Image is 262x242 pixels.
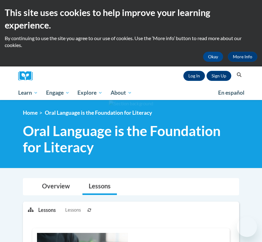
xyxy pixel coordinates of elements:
span: Oral Language is the Foundation for Literacy [23,123,239,156]
a: Overview [36,178,76,195]
p: By continuing to use the site you agree to our use of cookies. Use the ‘More info’ button to read... [5,35,257,49]
span: Learn [18,89,38,97]
a: Explore [73,86,107,100]
button: Okay [203,52,223,62]
a: Register [207,71,231,81]
div: Main menu [13,86,249,100]
a: About [107,86,136,100]
a: Lessons [82,178,117,195]
span: About [111,89,132,97]
span: Oral Language is the Foundation for Literacy [45,109,152,116]
span: Lessons [65,207,81,213]
a: Log In [183,71,205,81]
img: Logo brand [18,71,37,81]
a: Learn [14,86,42,100]
a: Cox Campus [18,71,37,81]
h2: This site uses cookies to help improve your learning experience. [5,6,257,32]
iframe: Button to launch messaging window [237,217,257,237]
img: Section background [109,100,153,107]
span: Explore [77,89,102,97]
span: En español [218,89,244,96]
a: Home [23,109,38,116]
span: Engage [46,89,70,97]
a: More Info [228,52,257,62]
p: Lessons [38,207,56,213]
a: En español [214,86,249,99]
a: Engage [42,86,74,100]
button: Search [234,71,244,79]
